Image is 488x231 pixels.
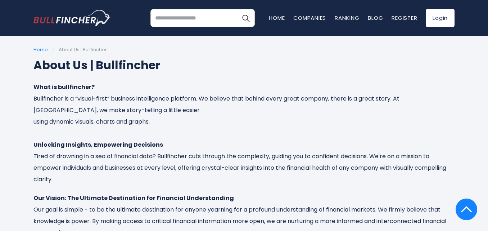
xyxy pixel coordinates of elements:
[368,14,383,22] a: Blog
[33,46,48,53] a: Home
[33,10,111,26] img: bullfincher logo
[33,83,95,91] strong: What is bullfincher?
[33,81,455,185] p: Bullfincher is a “visual-first” business intelligence platform. We believe that behind every grea...
[269,14,285,22] a: Home
[33,141,163,149] strong: Unlocking Insights, Empowering Decisions
[33,57,455,74] h1: About Us | Bullfincher
[293,14,326,22] a: Companies
[335,14,359,22] a: Ranking
[59,46,107,53] span: About Us | Bullfincher
[33,10,111,26] a: Go to homepage
[392,14,417,22] a: Register
[33,194,234,202] strong: Our Vision: The Ultimate Destination for Financial Understanding
[237,9,255,27] button: Search
[426,9,455,27] a: Login
[33,47,455,53] ul: /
